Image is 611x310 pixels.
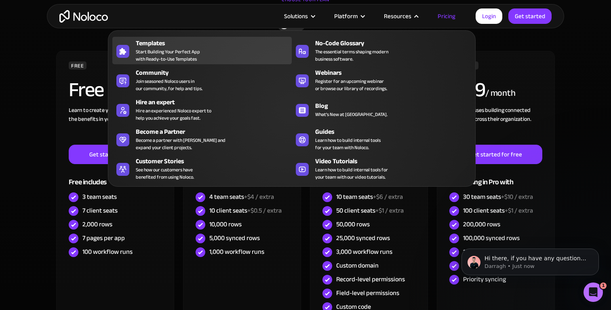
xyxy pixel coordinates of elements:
div: 3,000 workflow runs [336,247,392,256]
div: Record-level permissions [336,275,405,284]
span: +$6 / extra [373,191,403,203]
a: BlogWhat's New at [GEOGRAPHIC_DATA]. [292,96,471,123]
a: Get started for free [449,145,542,164]
span: +$4 / extra [244,191,274,203]
a: No-Code GlossaryThe essential terms shaping modernbusiness software. [292,37,471,64]
div: 50,000 rows [336,220,370,229]
span: +$1 / extra [505,205,533,217]
div: Solutions [274,11,324,21]
div: 10 client seats [209,206,282,215]
div: Platform [324,11,374,21]
span: +$1 / extra [375,205,404,217]
div: Become a partner with [PERSON_NAME] and expand your client projects. [136,137,225,151]
a: Login [476,8,502,24]
div: Hire an experienced Noloco expert to help you achieve your goals fast. [136,107,211,122]
span: Start Building Your Perfect App with Ready-to-Use Templates [136,48,200,63]
a: home [59,10,108,23]
div: For businesses building connected solutions across their organization. ‍ [449,106,542,145]
div: Learn to create your first app and see the benefits in your team ‍ [69,106,162,145]
span: See how our customers have benefited from using Noloco. [136,166,194,181]
a: Video TutorialsLearn how to build internal tools foryour team with our video tutorials. [292,155,471,182]
div: 2,000 rows [82,220,112,229]
div: Custom domain [336,261,379,270]
div: FREE [69,61,86,70]
div: Blog [315,101,475,111]
span: 1 [600,283,607,289]
div: Templates [136,38,295,48]
span: What's New at [GEOGRAPHIC_DATA]. [315,111,388,118]
div: 10 team seats [336,192,403,201]
a: GuidesLearn how to build internal toolsfor your team with Noloco. [292,125,471,153]
div: 50 client seats [336,206,404,215]
div: Become a Partner [136,127,295,137]
a: Hire an expertHire an experienced Noloco expert tohelp you achieve your goals fast. [112,96,292,123]
span: +$10 / extra [501,191,533,203]
div: Customer Stories [136,156,295,166]
h2: 319 [449,80,485,100]
iframe: Intercom notifications message [449,232,611,288]
h2: Free [69,80,104,100]
div: Solutions [284,11,308,21]
div: Free includes [69,164,162,190]
div: 3 team seats [82,192,117,201]
a: TemplatesStart Building Your Perfect Appwith Ready-to-Use Templates [112,37,292,64]
a: CommunityJoin seasoned Noloco users inour community, for help and tips. [112,66,292,94]
div: 25,000 synced rows [336,234,390,243]
span: Learn how to build internal tools for your team with Noloco. [315,137,381,151]
div: No-Code Glossary [315,38,475,48]
div: 30 team seats [463,192,533,201]
a: Get started [508,8,552,24]
div: 100 workflow runs [82,247,133,256]
iframe: Intercom live chat [584,283,603,302]
div: Field-level permissions [336,289,399,297]
div: Resources [374,11,428,21]
div: 7 client seats [82,206,118,215]
div: Resources [384,11,411,21]
a: WebinarsRegister for an upcoming webinaror browse our library of recordings. [292,66,471,94]
div: Guides [315,127,475,137]
a: Become a PartnerBecome a partner with [PERSON_NAME] andexpand your client projects. [112,125,292,153]
div: 5,000 synced rows [209,234,260,243]
span: The essential terms shaping modern business software. [315,48,388,63]
div: 4 team seats [209,192,274,201]
div: Platform [334,11,358,21]
div: 10,000 rows [209,220,242,229]
span: +$0.5 / extra [247,205,282,217]
div: Community [136,68,295,78]
div: 1,000 workflow runs [209,247,264,256]
div: 200,000 rows [463,220,500,229]
span: Register for an upcoming webinar or browse our library of recordings. [315,78,387,92]
span: Join seasoned Noloco users in our community, for help and tips. [136,78,202,92]
div: / month [485,87,516,100]
div: Hire an expert [136,97,295,107]
a: Customer StoriesSee how our customers havebenefited from using Noloco. [112,155,292,182]
div: Webinars [315,68,475,78]
div: Video Tutorials [315,156,475,166]
div: 100 client seats [463,206,533,215]
div: Everything in Pro with [449,164,542,190]
a: Get started for free [69,145,162,164]
a: Pricing [428,11,466,21]
nav: Resources [108,19,476,187]
div: 7 pages per app [82,234,125,243]
span: Learn how to build internal tools for your team with our video tutorials. [315,166,388,181]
